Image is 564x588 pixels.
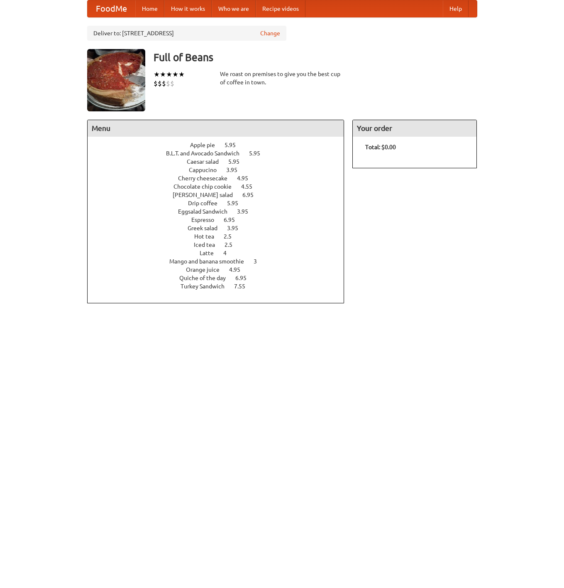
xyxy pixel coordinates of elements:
a: Help [443,0,469,17]
a: Who we are [212,0,256,17]
span: Eggsalad Sandwich [178,208,236,215]
li: ★ [154,70,160,79]
span: Espresso [191,217,222,223]
li: $ [162,79,166,88]
span: Hot tea [194,233,222,240]
span: 2.5 [225,241,241,248]
a: How it works [164,0,212,17]
li: ★ [178,70,185,79]
li: ★ [160,70,166,79]
h4: Menu [88,120,344,137]
span: Iced tea [194,241,223,248]
span: Turkey Sandwich [181,283,233,290]
span: 3.95 [227,225,247,231]
span: 5.95 [225,142,244,148]
h4: Your order [353,120,476,137]
span: 7.55 [234,283,254,290]
a: Turkey Sandwich 7.55 [181,283,261,290]
a: Caesar salad 5.95 [187,158,255,165]
a: Eggsalad Sandwich 3.95 [178,208,264,215]
a: Home [135,0,164,17]
a: [PERSON_NAME] salad 6.95 [173,192,269,198]
a: Latte 4 [200,250,242,256]
a: Espresso 6.95 [191,217,250,223]
span: B.L.T. and Avocado Sandwich [166,150,248,157]
span: 4.95 [229,266,249,273]
a: Change [260,29,280,37]
span: Chocolate chip cookie [173,183,240,190]
h3: Full of Beans [154,49,477,66]
span: 4.95 [237,175,256,182]
a: Chocolate chip cookie 4.55 [173,183,268,190]
a: B.L.T. and Avocado Sandwich 5.95 [166,150,276,157]
a: Hot tea 2.5 [194,233,247,240]
a: Drip coffee 5.95 [188,200,254,207]
a: Orange juice 4.95 [186,266,256,273]
li: $ [158,79,162,88]
div: We roast on premises to give you the best cup of coffee in town. [220,70,344,86]
span: 5.95 [249,150,269,157]
a: FoodMe [88,0,135,17]
span: Orange juice [186,266,228,273]
span: [PERSON_NAME] salad [173,192,241,198]
span: Cherry cheesecake [178,175,236,182]
span: Greek salad [188,225,226,231]
a: Cherry cheesecake 4.95 [178,175,264,182]
span: 6.95 [235,275,255,281]
li: $ [166,79,170,88]
div: Deliver to: [STREET_ADDRESS] [87,26,286,41]
span: Cappucino [189,167,225,173]
a: Cappucino 3.95 [189,167,253,173]
span: Drip coffee [188,200,226,207]
span: Quiche of the day [179,275,234,281]
li: ★ [172,70,178,79]
li: ★ [166,70,172,79]
span: 6.95 [242,192,262,198]
a: Greek salad 3.95 [188,225,254,231]
span: Latte [200,250,222,256]
li: $ [170,79,174,88]
a: Quiche of the day 6.95 [179,275,262,281]
span: 5.95 [228,158,248,165]
span: 6.95 [224,217,243,223]
span: Mango and banana smoothie [169,258,252,265]
span: Apple pie [190,142,223,148]
span: Caesar salad [187,158,227,165]
a: Iced tea 2.5 [194,241,248,248]
a: Recipe videos [256,0,305,17]
img: angular.jpg [87,49,145,111]
span: 3.95 [237,208,256,215]
span: 4.55 [241,183,261,190]
b: Total: $0.00 [365,144,396,150]
a: Apple pie 5.95 [190,142,251,148]
li: $ [154,79,158,88]
span: 4 [223,250,235,256]
a: Mango and banana smoothie 3 [169,258,272,265]
span: 3 [254,258,265,265]
span: 5.95 [227,200,247,207]
span: 2.5 [224,233,240,240]
span: 3.95 [226,167,246,173]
